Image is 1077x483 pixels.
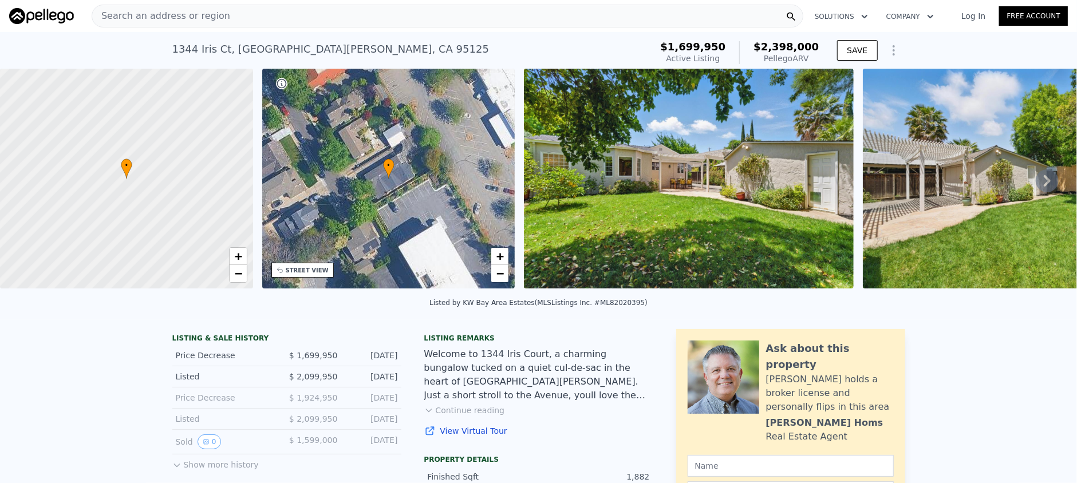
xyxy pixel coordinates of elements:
[289,393,338,402] span: $ 1,924,950
[539,471,650,482] div: 1,882
[176,434,278,449] div: Sold
[176,350,278,361] div: Price Decrease
[806,6,877,27] button: Solutions
[121,160,132,171] span: •
[424,405,505,416] button: Continue reading
[347,350,398,361] div: [DATE]
[176,392,278,403] div: Price Decrease
[9,8,74,24] img: Pellego
[491,248,508,265] a: Zoom in
[176,371,278,382] div: Listed
[837,40,877,61] button: SAVE
[424,425,653,437] a: View Virtual Tour
[491,265,508,282] a: Zoom out
[347,434,398,449] div: [DATE]
[660,41,725,53] span: $1,699,950
[948,10,999,22] a: Log In
[198,434,222,449] button: View historical data
[234,249,242,263] span: +
[753,41,819,53] span: $2,398,000
[766,416,883,430] div: [PERSON_NAME] Homs
[766,373,894,414] div: [PERSON_NAME] holds a broker license and personally flips in this area
[92,9,230,23] span: Search an address or region
[172,334,401,345] div: LISTING & SALE HISTORY
[172,454,259,470] button: Show more history
[289,372,338,381] span: $ 2,099,950
[289,414,338,423] span: $ 2,099,950
[882,39,905,62] button: Show Options
[234,266,242,280] span: −
[766,341,894,373] div: Ask about this property
[230,248,247,265] a: Zoom in
[383,160,394,171] span: •
[877,6,943,27] button: Company
[347,371,398,382] div: [DATE]
[289,351,338,360] span: $ 1,699,950
[524,69,853,288] img: Sale: 167672472 Parcel: 29624344
[176,413,278,425] div: Listed
[766,430,848,444] div: Real Estate Agent
[121,159,132,179] div: •
[496,249,504,263] span: +
[666,54,720,63] span: Active Listing
[688,455,894,477] input: Name
[286,266,329,275] div: STREET VIEW
[999,6,1068,26] a: Free Account
[172,41,490,57] div: 1344 Iris Ct , [GEOGRAPHIC_DATA][PERSON_NAME] , CA 95125
[424,334,653,343] div: Listing remarks
[753,53,819,64] div: Pellego ARV
[347,392,398,403] div: [DATE]
[289,436,338,445] span: $ 1,599,000
[496,266,504,280] span: −
[429,299,648,307] div: Listed by KW Bay Area Estates (MLSListings Inc. #ML82020395)
[428,471,539,482] div: Finished Sqft
[383,159,394,179] div: •
[424,347,653,402] div: Welcome to 1344 Iris Court, a charming bungalow tucked on a quiet cul-de-sac in the heart of [GEO...
[230,265,247,282] a: Zoom out
[424,455,653,464] div: Property details
[347,413,398,425] div: [DATE]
